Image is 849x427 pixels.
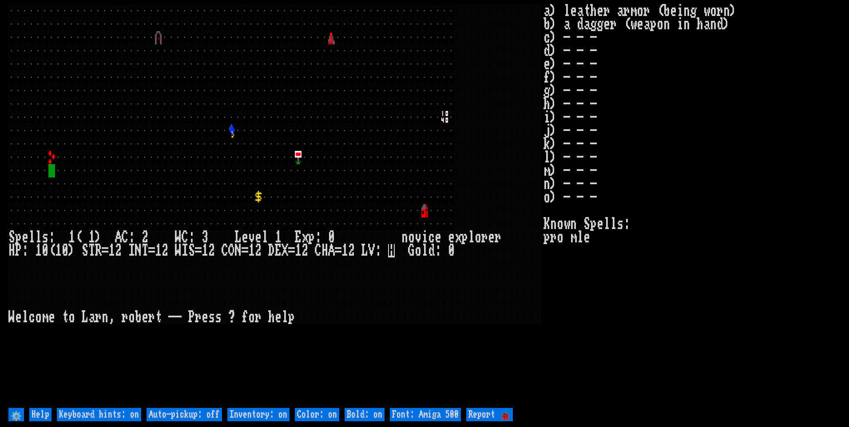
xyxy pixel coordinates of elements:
[147,408,222,421] input: Auto-pickup: off
[8,231,15,244] div: S
[421,231,428,244] div: i
[435,244,441,257] div: :
[155,244,162,257] div: 1
[488,231,495,244] div: e
[48,231,55,244] div: :
[401,231,408,244] div: n
[415,231,421,244] div: v
[108,311,115,324] div: ,
[321,244,328,257] div: H
[242,244,248,257] div: =
[188,244,195,257] div: S
[288,311,295,324] div: p
[481,231,488,244] div: r
[22,231,28,244] div: e
[68,311,75,324] div: o
[288,244,295,257] div: =
[62,244,68,257] div: 0
[122,231,128,244] div: C
[22,311,28,324] div: l
[148,311,155,324] div: r
[262,231,268,244] div: l
[341,244,348,257] div: 1
[115,244,122,257] div: 2
[175,311,182,324] div: -
[388,244,395,257] mark: H
[348,244,355,257] div: 2
[42,231,48,244] div: s
[48,244,55,257] div: (
[242,231,248,244] div: e
[35,311,42,324] div: o
[8,408,24,421] input: ⚙️
[82,244,88,257] div: S
[135,311,142,324] div: b
[248,231,255,244] div: v
[202,231,208,244] div: 3
[268,311,275,324] div: h
[68,231,75,244] div: 1
[62,311,68,324] div: t
[248,244,255,257] div: 1
[48,311,55,324] div: e
[8,311,15,324] div: W
[202,311,208,324] div: e
[175,231,182,244] div: W
[142,244,148,257] div: T
[68,244,75,257] div: )
[275,244,282,257] div: E
[455,231,461,244] div: x
[95,311,102,324] div: r
[275,311,282,324] div: e
[142,231,148,244] div: 2
[315,231,321,244] div: :
[35,244,42,257] div: 1
[188,231,195,244] div: :
[128,311,135,324] div: o
[102,244,108,257] div: =
[95,231,102,244] div: )
[282,244,288,257] div: X
[202,244,208,257] div: 1
[22,244,28,257] div: :
[95,244,102,257] div: R
[328,244,335,257] div: A
[295,244,302,257] div: 1
[128,231,135,244] div: :
[308,231,315,244] div: p
[195,244,202,257] div: =
[248,311,255,324] div: o
[42,311,48,324] div: m
[544,4,841,406] stats: a) leather armor (being worn) b) a dagger (weapon in hand) c) - - - d) - - - e) - - - f) - - - g)...
[448,244,455,257] div: 0
[122,311,128,324] div: r
[242,311,248,324] div: f
[182,244,188,257] div: I
[8,244,15,257] div: H
[295,408,339,421] input: Color: on
[15,244,22,257] div: P
[135,244,142,257] div: N
[15,311,22,324] div: e
[235,231,242,244] div: L
[142,311,148,324] div: e
[88,244,95,257] div: T
[208,311,215,324] div: s
[235,244,242,257] div: N
[227,408,290,421] input: Inventory: on
[88,311,95,324] div: a
[228,244,235,257] div: O
[15,231,22,244] div: p
[108,244,115,257] div: 1
[28,311,35,324] div: c
[468,231,475,244] div: l
[255,244,262,257] div: 2
[28,231,35,244] div: l
[328,231,335,244] div: 0
[35,231,42,244] div: l
[368,244,375,257] div: V
[421,244,428,257] div: l
[435,231,441,244] div: e
[475,231,481,244] div: o
[102,311,108,324] div: n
